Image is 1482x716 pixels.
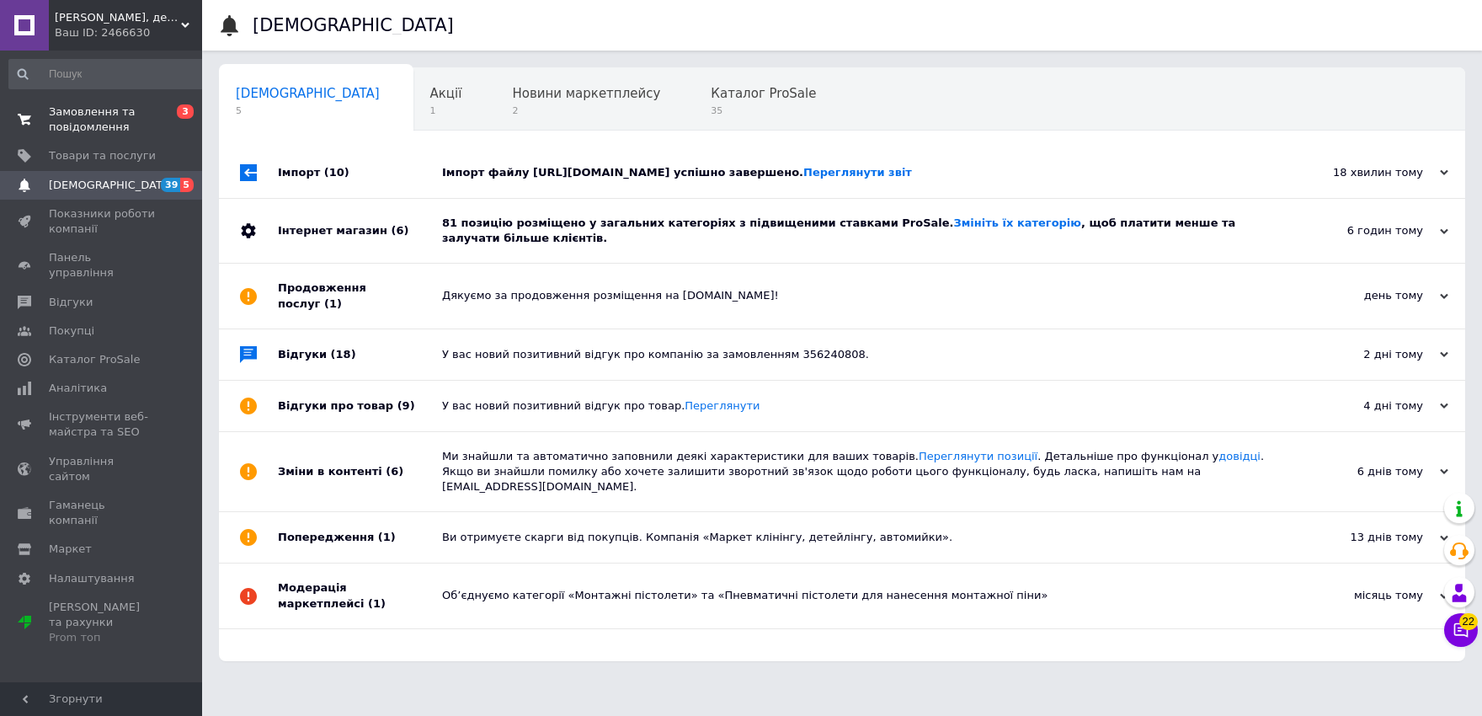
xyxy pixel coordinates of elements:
[1280,165,1448,180] div: 18 хвилин тому
[1280,398,1448,414] div: 4 дні тому
[278,432,442,512] div: Зміни в контенті
[49,104,156,135] span: Замовлення та повідомлення
[49,409,156,440] span: Інструменти веб-майстра та SEO
[803,166,912,179] a: Переглянути звіт
[49,323,94,339] span: Покупці
[49,295,93,310] span: Відгуки
[49,542,92,557] span: Маркет
[397,399,415,412] span: (9)
[278,264,442,328] div: Продовження послуг
[55,10,181,25] span: Маркет клінінгу, детейлінгу, автомийки
[253,15,454,35] h1: [DEMOGRAPHIC_DATA]
[442,398,1280,414] div: У вас новий позитивний відгук про товар.
[953,216,1080,229] a: Змініть їх категорію
[1459,613,1478,630] span: 22
[430,86,462,101] span: Акції
[368,597,386,610] span: (1)
[49,600,156,646] span: [PERSON_NAME] та рахунки
[1280,347,1448,362] div: 2 дні тому
[442,165,1280,180] div: Імпорт файлу [URL][DOMAIN_NAME] успішно завершено.
[236,86,380,101] span: [DEMOGRAPHIC_DATA]
[49,352,140,367] span: Каталог ProSale
[8,59,207,89] input: Пошук
[180,178,194,192] span: 5
[442,347,1280,362] div: У вас новий позитивний відгук про компанію за замовленням 356240808.
[49,250,156,281] span: Панель управління
[161,178,180,192] span: 39
[177,104,194,119] span: 3
[49,630,156,645] div: Prom топ
[442,449,1280,495] div: Ми знайшли та автоматично заповнили деякі характеристики для ваших товарів. . Детальніше про функ...
[1280,530,1448,545] div: 13 днів тому
[1280,588,1448,603] div: місяць тому
[442,216,1280,246] div: 81 позицію розміщено у загальних категоріях з підвищеними ставками ProSale. , щоб платити менше т...
[386,465,403,478] span: (6)
[278,564,442,628] div: Модерація маркетплейсі
[278,512,442,563] div: Попередження
[278,147,442,198] div: Імпорт
[49,381,107,396] span: Аналітика
[711,86,816,101] span: Каталог ProSale
[512,86,660,101] span: Новини маркетплейсу
[430,104,462,117] span: 1
[49,571,135,586] span: Налаштування
[49,498,156,528] span: Гаманець компанії
[442,530,1280,545] div: Ви отримуєте скарги від покупців. Компанія «Маркет клінінгу, детейлінгу, автомийки».
[1280,464,1448,479] div: 6 днів тому
[55,25,202,40] div: Ваш ID: 2466630
[278,199,442,263] div: Інтернет магазин
[278,329,442,380] div: Відгуки
[324,166,349,179] span: (10)
[512,104,660,117] span: 2
[1218,450,1261,462] a: довідці
[49,206,156,237] span: Показники роботи компанії
[442,588,1280,603] div: Об’єднуємо категорії «Монтажні пістолети» та «Пневматичні пістолети для нанесення монтажної піни»
[1280,223,1448,238] div: 6 годин тому
[685,399,760,412] a: Переглянути
[278,381,442,431] div: Відгуки про товар
[442,288,1280,303] div: Дякуємо за продовження розміщення на [DOMAIN_NAME]!
[49,148,156,163] span: Товари та послуги
[49,454,156,484] span: Управління сайтом
[919,450,1037,462] a: Переглянути позиції
[324,297,342,310] span: (1)
[49,178,173,193] span: [DEMOGRAPHIC_DATA]
[236,104,380,117] span: 5
[1444,613,1478,647] button: Чат з покупцем22
[1280,288,1448,303] div: день тому
[331,348,356,361] span: (18)
[378,531,396,543] span: (1)
[391,224,408,237] span: (6)
[711,104,816,117] span: 35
